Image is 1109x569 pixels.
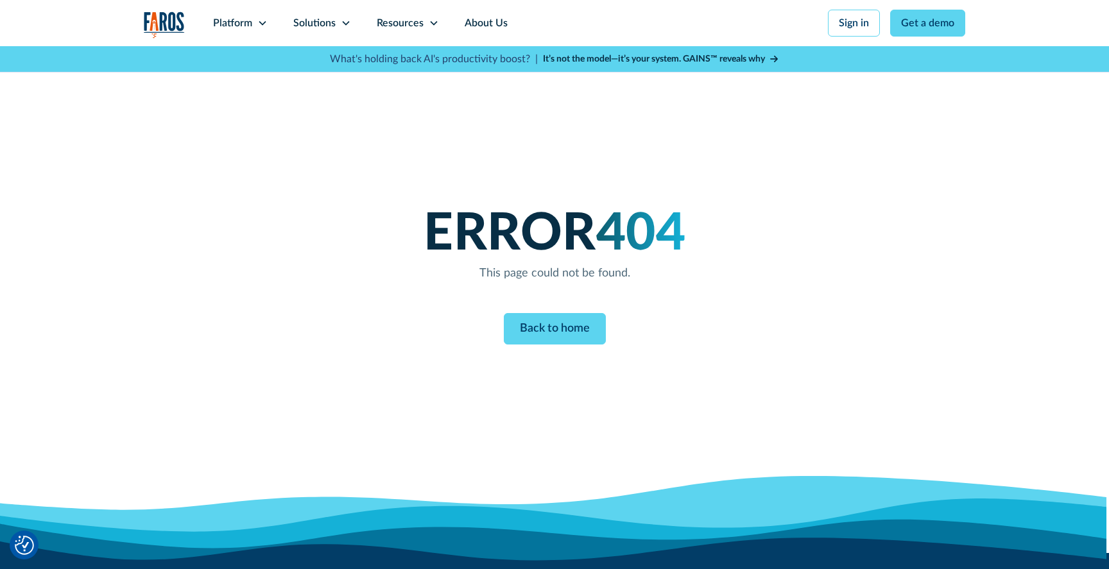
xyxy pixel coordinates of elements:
strong: It’s not the model—it’s your system. GAINS™ reveals why [543,55,765,64]
a: Back to home [504,313,606,344]
div: Solutions [293,15,336,31]
div: This page could not be found. [479,265,630,282]
button: Cookie Settings [15,536,34,555]
p: What's holding back AI's productivity boost? | [330,51,538,67]
a: Get a demo [890,10,965,37]
h1: ERROR [424,203,685,265]
a: home [144,12,185,38]
a: It’s not the model—it’s your system. GAINS™ reveals why [543,53,779,66]
div: Resources [377,15,424,31]
img: Revisit consent button [15,536,34,555]
a: Sign in [828,10,880,37]
img: Logo of the analytics and reporting company Faros. [144,12,185,38]
div: Platform [213,15,252,31]
span: 404 [596,208,686,260]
